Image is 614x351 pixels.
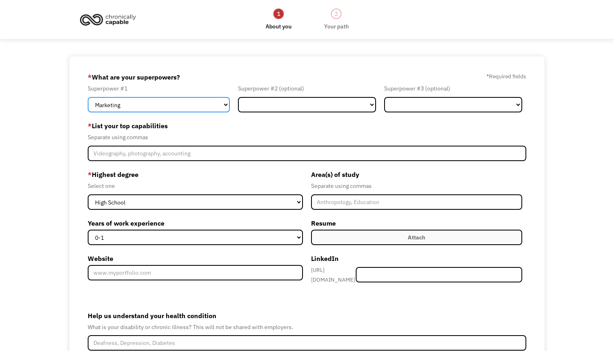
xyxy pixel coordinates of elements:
[311,168,522,181] label: Area(s) of study
[88,335,526,351] input: Deafness, Depression, Diabetes
[88,119,526,132] label: List your top capabilities
[311,217,522,230] label: Resume
[88,309,526,322] label: Help us understand your health condition
[78,11,138,28] img: Chronically Capable logo
[266,8,292,31] a: 1About you
[88,71,180,84] label: What are your superpowers?
[311,181,522,191] div: Separate using commas
[88,217,303,230] label: Years of work experience
[273,9,284,19] div: 1
[88,265,303,280] input: www.myportfolio.com
[88,168,303,181] label: Highest degree
[384,84,522,93] div: Superpower #3 (optional)
[88,322,526,332] div: What is your disability or chronic illness? This will not be shared with employers.
[331,9,342,19] div: 2
[408,233,425,242] div: Attach
[266,22,292,31] div: About you
[88,84,230,93] div: Superpower #1
[324,22,349,31] div: Your path
[88,252,303,265] label: Website
[311,230,522,245] label: Attach
[88,181,303,191] div: Select one
[311,265,356,284] div: [URL][DOMAIN_NAME]
[88,146,526,161] input: Videography, photography, accounting
[88,132,526,142] div: Separate using commas
[311,194,522,210] input: Anthropology, Education
[238,84,376,93] div: Superpower #2 (optional)
[486,71,526,81] label: Required fields
[311,252,522,265] label: LinkedIn
[324,8,349,31] a: 2Your path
